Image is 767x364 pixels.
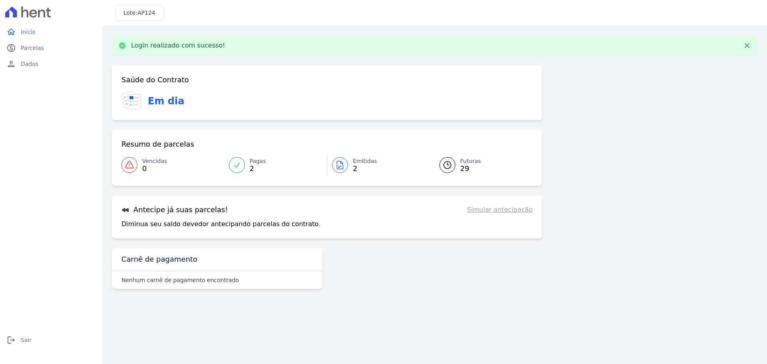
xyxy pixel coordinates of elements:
[21,28,36,36] span: Início
[21,44,44,52] span: Parcelas
[121,219,320,229] p: Diminua seu saldo devedor antecipando parcelas do contrato.
[21,60,38,68] span: Dados
[6,43,16,53] i: paid
[121,276,239,284] p: Nenhum carnê de pagamento encontrado
[121,154,224,176] a: Vencidas 0
[460,157,481,165] span: Futuras
[123,9,155,17] h3: Lote:
[327,154,430,176] a: Emitidas 2
[3,24,99,40] a: homeInício
[131,42,225,50] p: Login realizado com sucesso!
[148,94,184,108] h3: Em dia
[6,335,16,345] i: logout
[353,157,377,165] span: Emitidas
[460,165,481,172] span: 29
[430,154,533,176] a: Futuras 29
[250,165,266,172] span: 2
[121,139,194,149] h3: Resumo de parcelas
[3,56,99,72] a: personDados
[224,154,327,176] a: Pagas 2
[353,165,377,172] span: 2
[6,27,16,37] i: home
[3,332,99,348] a: logoutSair
[121,75,189,85] h3: Saúde do Contrato
[6,59,16,69] i: person
[3,40,99,56] a: paidParcelas
[142,165,167,172] span: 0
[467,205,533,215] a: Simular antecipação
[137,10,155,16] span: AP124
[21,336,32,344] span: Sair
[121,255,197,264] h3: Carnê de pagamento
[250,157,266,165] span: Pagas
[121,205,228,215] h3: Antecipe já suas parcelas!
[142,157,167,165] span: Vencidas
